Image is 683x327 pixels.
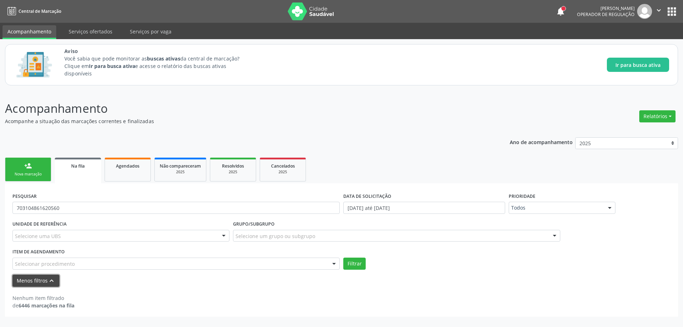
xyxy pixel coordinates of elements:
div: [PERSON_NAME] [577,5,635,11]
div: Nova marcação [10,172,46,177]
i:  [655,6,663,14]
div: 2025 [215,169,251,175]
a: Acompanhamento [2,25,56,39]
button: Ir para busca ativa [607,58,669,72]
a: Central de Marcação [5,5,61,17]
span: Resolvidos [222,163,244,169]
span: Central de Marcação [18,8,61,14]
button: Filtrar [343,258,366,270]
input: Nome, CNS [12,202,340,214]
p: Acompanhe a situação das marcações correntes e finalizadas [5,117,476,125]
button: Relatórios [639,110,676,122]
div: de [12,302,74,309]
input: Selecione um intervalo [343,202,505,214]
span: Ir para busca ativa [615,61,661,69]
a: Serviços por vaga [125,25,176,38]
span: Todos [511,204,601,211]
span: Operador de regulação [577,11,635,17]
span: Cancelados [271,163,295,169]
p: Acompanhamento [5,100,476,117]
span: Não compareceram [160,163,201,169]
strong: Ir para busca ativa [89,63,135,69]
button:  [652,4,666,19]
label: Item de agendamento [12,247,65,258]
strong: 6446 marcações na fila [18,302,74,309]
a: Serviços ofertados [64,25,117,38]
span: Selecionar procedimento [15,260,75,268]
label: Prioridade [509,191,535,202]
img: img [637,4,652,19]
div: Nenhum item filtrado [12,294,74,302]
label: DATA DE SOLICITAÇÃO [343,191,391,202]
strong: buscas ativas [147,55,180,62]
button: notifications [556,6,566,16]
img: Imagem de CalloutCard [14,49,54,81]
span: Na fila [71,163,85,169]
span: Selecione um grupo ou subgrupo [235,232,315,240]
label: PESQUISAR [12,191,37,202]
div: person_add [24,162,32,170]
span: Selecione uma UBS [15,232,61,240]
label: Grupo/Subgrupo [233,219,275,230]
span: Agendados [116,163,139,169]
p: Você sabia que pode monitorar as da central de marcação? Clique em e acesse o relatório das busca... [64,55,253,77]
span: Aviso [64,47,253,55]
div: 2025 [265,169,301,175]
i: keyboard_arrow_up [48,277,55,285]
p: Ano de acompanhamento [510,137,573,146]
label: UNIDADE DE REFERÊNCIA [12,219,67,230]
button: Menos filtroskeyboard_arrow_up [12,275,59,287]
div: 2025 [160,169,201,175]
button: apps [666,5,678,18]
